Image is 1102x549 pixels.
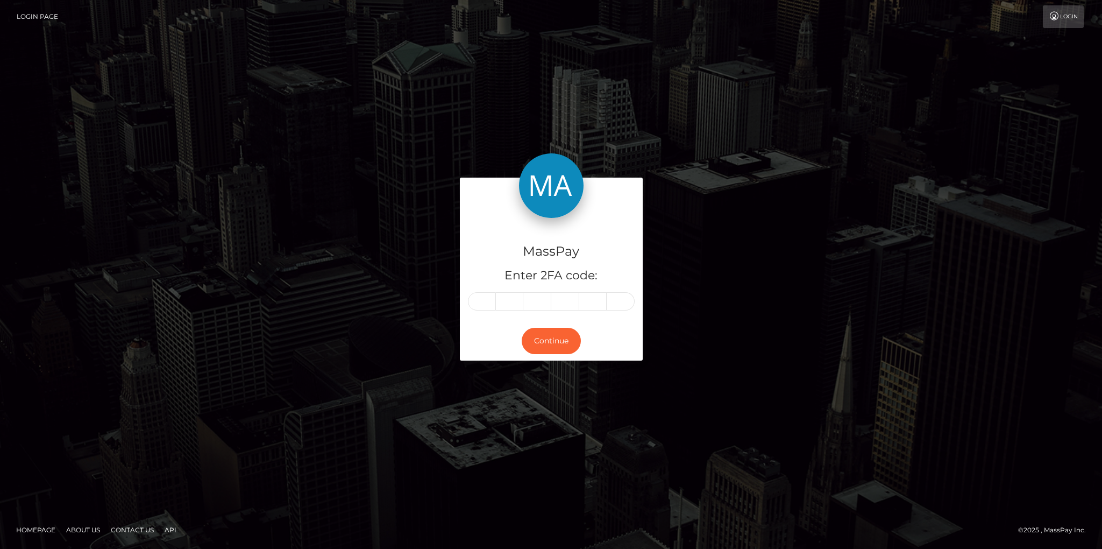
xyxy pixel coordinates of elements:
[522,328,581,354] button: Continue
[468,268,635,284] h5: Enter 2FA code:
[1018,524,1094,536] div: © 2025 , MassPay Inc.
[160,522,181,538] a: API
[12,522,60,538] a: Homepage
[468,242,635,261] h4: MassPay
[106,522,158,538] a: Contact Us
[17,5,58,28] a: Login Page
[62,522,104,538] a: About Us
[519,153,584,218] img: MassPay
[1043,5,1084,28] a: Login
